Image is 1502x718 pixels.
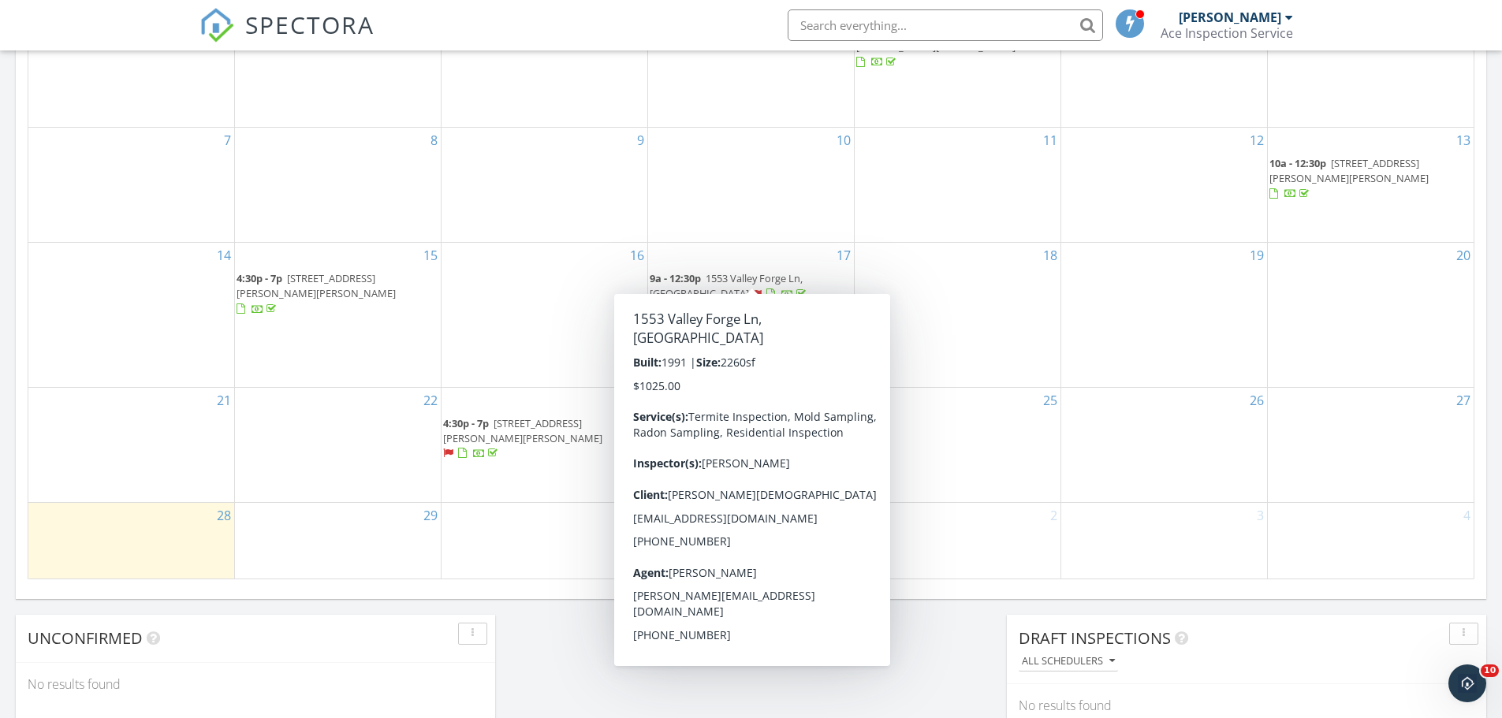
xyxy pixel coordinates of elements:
[833,243,854,268] a: Go to September 17, 2025
[16,663,495,705] div: No results found
[840,503,854,528] a: Go to October 1, 2025
[650,305,852,339] a: 4:30p - 8p [STREET_ADDRESS][PERSON_NAME]
[199,8,234,43] img: The Best Home Inspection Software - Spectora
[214,243,234,268] a: Go to September 14, 2025
[1269,154,1472,204] a: 10a - 12:30p [STREET_ADDRESS][PERSON_NAME][PERSON_NAME]
[854,387,1060,502] td: Go to September 25, 2025
[420,503,441,528] a: Go to September 29, 2025
[235,502,442,578] td: Go to September 29, 2025
[235,127,442,242] td: Go to September 8, 2025
[650,307,695,321] span: 4:30p - 8p
[28,627,143,649] span: Unconfirmed
[1267,502,1474,578] td: Go to October 4, 2025
[443,416,489,430] span: 4:30p - 7p
[1453,388,1474,413] a: Go to September 27, 2025
[1481,664,1499,677] span: 10
[650,270,852,303] a: 9a - 12:30p 1553 Valley Forge Ln, [GEOGRAPHIC_DATA]
[854,127,1060,242] td: Go to September 11, 2025
[1247,243,1267,268] a: Go to September 19, 2025
[627,243,647,268] a: Go to September 16, 2025
[650,307,788,336] span: [STREET_ADDRESS][PERSON_NAME]
[1019,627,1171,649] span: Draft Inspections
[442,387,648,502] td: Go to September 23, 2025
[442,502,648,578] td: Go to September 30, 2025
[1040,128,1060,153] a: Go to September 11, 2025
[442,243,648,387] td: Go to September 16, 2025
[443,415,646,464] a: 4:30p - 7p [STREET_ADDRESS][PERSON_NAME][PERSON_NAME]
[648,502,855,578] td: Go to October 1, 2025
[245,8,375,41] span: SPECTORA
[648,127,855,242] td: Go to September 10, 2025
[199,21,375,54] a: SPECTORA
[443,416,602,445] span: [STREET_ADDRESS][PERSON_NAME][PERSON_NAME]
[1448,664,1486,702] iframe: Intercom live chat
[648,387,855,502] td: Go to September 24, 2025
[28,243,235,387] td: Go to September 14, 2025
[221,128,234,153] a: Go to September 7, 2025
[833,128,854,153] a: Go to September 10, 2025
[237,271,396,315] a: 4:30p - 7p [STREET_ADDRESS][PERSON_NAME][PERSON_NAME]
[1460,503,1474,528] a: Go to October 4, 2025
[1060,387,1267,502] td: Go to September 26, 2025
[1060,243,1267,387] td: Go to September 19, 2025
[854,243,1060,387] td: Go to September 18, 2025
[1269,156,1326,170] span: 10a - 12:30p
[1179,9,1281,25] div: [PERSON_NAME]
[1040,388,1060,413] a: Go to September 25, 2025
[1247,128,1267,153] a: Go to September 12, 2025
[442,127,648,242] td: Go to September 9, 2025
[634,128,647,153] a: Go to September 9, 2025
[235,387,442,502] td: Go to September 22, 2025
[237,271,282,285] span: 4:30p - 7p
[420,388,441,413] a: Go to September 22, 2025
[650,271,809,300] a: 9a - 12:30p 1553 Valley Forge Ln, [GEOGRAPHIC_DATA]
[237,271,396,300] span: [STREET_ADDRESS][PERSON_NAME][PERSON_NAME]
[443,416,602,460] a: 4:30p - 7p [STREET_ADDRESS][PERSON_NAME][PERSON_NAME]
[1269,156,1429,185] span: [STREET_ADDRESS][PERSON_NAME][PERSON_NAME]
[1022,656,1115,667] div: All schedulers
[427,128,441,153] a: Go to September 8, 2025
[420,243,441,268] a: Go to September 15, 2025
[854,502,1060,578] td: Go to October 2, 2025
[1161,25,1293,41] div: Ace Inspection Service
[1269,156,1429,200] a: 10a - 12:30p [STREET_ADDRESS][PERSON_NAME][PERSON_NAME]
[1019,651,1118,672] button: All schedulers
[1267,127,1474,242] td: Go to September 13, 2025
[650,271,803,300] span: 1553 Valley Forge Ln, [GEOGRAPHIC_DATA]
[648,243,855,387] td: Go to September 17, 2025
[856,24,1016,69] a: 4:30p - 7p [STREET_ADDRESS][PERSON_NAME][PERSON_NAME]
[650,271,701,285] span: 9a - 12:30p
[1267,387,1474,502] td: Go to September 27, 2025
[237,270,439,319] a: 4:30p - 7p [STREET_ADDRESS][PERSON_NAME][PERSON_NAME]
[627,503,647,528] a: Go to September 30, 2025
[214,503,234,528] a: Go to September 28, 2025
[1453,128,1474,153] a: Go to September 13, 2025
[1247,388,1267,413] a: Go to September 26, 2025
[833,388,854,413] a: Go to September 24, 2025
[28,387,235,502] td: Go to September 21, 2025
[788,9,1103,41] input: Search everything...
[1047,503,1060,528] a: Go to October 2, 2025
[1254,503,1267,528] a: Go to October 3, 2025
[627,388,647,413] a: Go to September 23, 2025
[1267,243,1474,387] td: Go to September 20, 2025
[235,243,442,387] td: Go to September 15, 2025
[1453,243,1474,268] a: Go to September 20, 2025
[1060,502,1267,578] td: Go to October 3, 2025
[1060,127,1267,242] td: Go to September 12, 2025
[28,502,235,578] td: Go to September 28, 2025
[214,388,234,413] a: Go to September 21, 2025
[1040,243,1060,268] a: Go to September 18, 2025
[28,127,235,242] td: Go to September 7, 2025
[650,307,788,336] a: 4:30p - 8p [STREET_ADDRESS][PERSON_NAME]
